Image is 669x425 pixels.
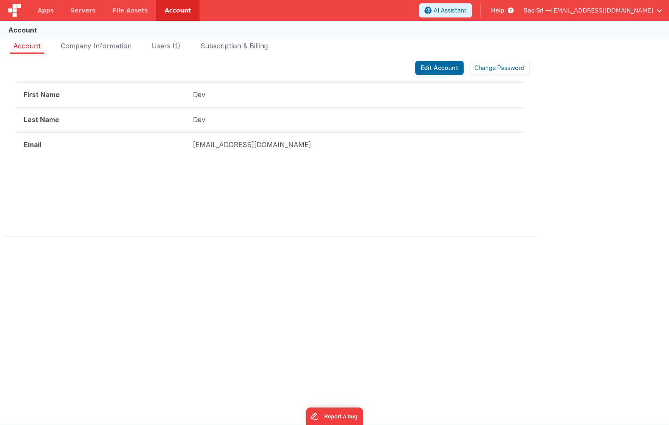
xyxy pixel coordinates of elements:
[419,3,472,17] button: AI Assistant
[24,140,41,149] strong: Email
[152,42,180,50] span: Users (1)
[306,407,363,425] iframe: Marker.io feedback button
[24,115,59,124] strong: Last Name
[524,6,551,15] span: Sac Srl —
[8,25,37,35] div: Account
[415,61,464,75] button: Edit Account
[185,132,524,157] td: [EMAIL_ADDRESS][DOMAIN_NAME]
[61,42,132,50] span: Company Information
[24,90,60,99] strong: First Name
[70,6,95,15] span: Servers
[469,61,530,75] button: Change Password
[434,6,467,15] span: AI Assistant
[13,42,41,50] span: Account
[200,42,268,50] span: Subscription & Billing
[112,6,148,15] span: File Assets
[551,6,653,15] span: [EMAIL_ADDRESS][DOMAIN_NAME]
[524,6,662,15] button: Sac Srl — [EMAIL_ADDRESS][DOMAIN_NAME]
[185,82,524,107] td: Dev
[491,6,504,15] span: Help
[185,107,524,132] td: Dev
[37,6,54,15] span: Apps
